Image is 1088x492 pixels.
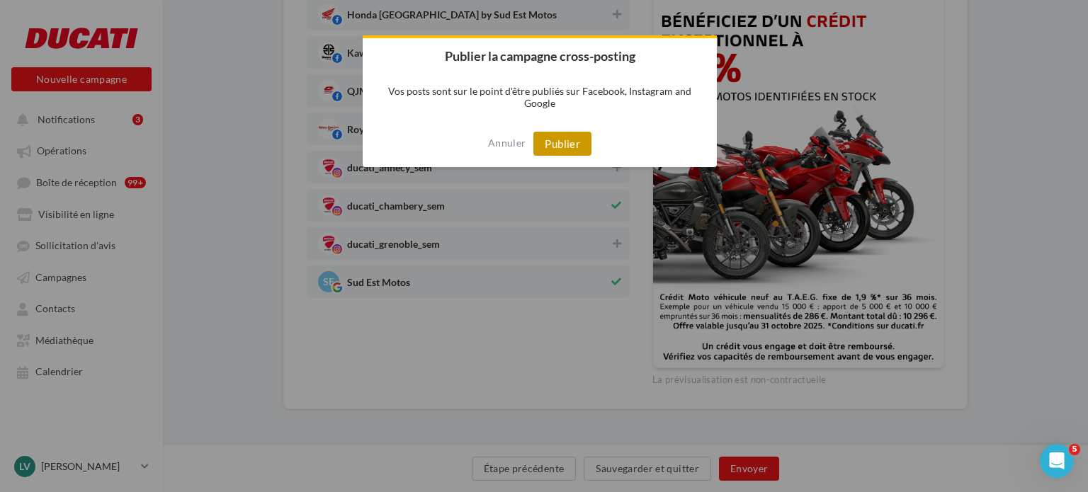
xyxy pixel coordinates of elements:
p: Vos posts sont sur le point d'être publiés sur Facebook, Instagram and Google [363,74,717,120]
span: 5 [1069,444,1080,455]
button: Publier [533,132,591,156]
h2: Publier la campagne cross-posting [363,38,717,74]
iframe: Intercom live chat [1040,444,1074,478]
button: Annuler [488,132,526,154]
